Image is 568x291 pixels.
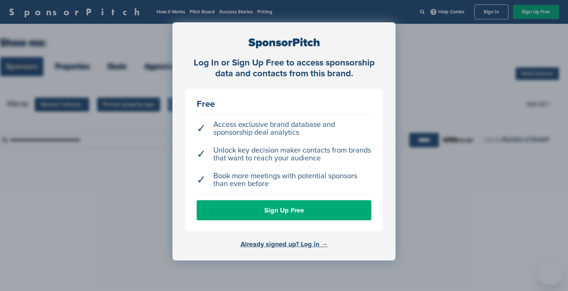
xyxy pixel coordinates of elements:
li: Unlock key decision maker contacts from brands that want to reach your audience [197,143,371,166]
span: ✓ [197,176,206,184]
li: Book more meetings with potential sponsors than even before [197,169,371,192]
a: Already signed up? Log in → [241,240,328,248]
span: ✓ [197,150,206,158]
li: Access exclusive brand database and sponsorship deal analytics [197,117,371,140]
iframe: Button to launch messaging window [538,261,562,285]
div: Free [197,100,371,109]
span: ✓ [197,125,206,132]
a: Sign Up Free [197,200,371,220]
div: Log In or Sign Up Free to access sponsorship data and contacts from this brand. [185,58,383,79]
